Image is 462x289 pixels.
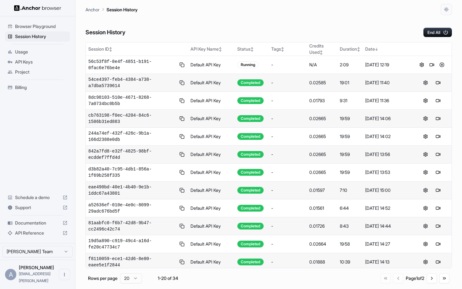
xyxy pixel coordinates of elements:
div: Browser Playground [5,21,70,31]
div: Documentation [5,218,70,228]
button: End All [423,28,452,37]
div: 0.02585 [309,80,334,86]
div: [DATE] 11:36 [365,97,409,104]
span: 8dc98103-510e-4671-8268-7a0734bc0b5b [88,94,176,107]
div: - [271,97,304,104]
div: API Key Name [190,46,232,52]
div: - [271,187,304,193]
div: [DATE] 13:53 [365,169,409,175]
div: Completed [237,223,264,230]
span: Usage [15,49,68,55]
span: 842a7fd8-e32f-4825-98bf-ecddef7ffd4d [88,148,176,161]
span: f8110059-ece1-42d6-8e80-eaee5e1f2844 [88,256,176,268]
div: 0.02665 [309,115,334,122]
div: Support [5,203,70,213]
span: 81aabfc0-f6b7-42d8-9b47-cc2496c42c74 [88,220,176,232]
span: 54ce4397-feb4-4384-a738-a7dba5739614 [88,76,176,89]
td: Default API Key [188,92,234,110]
div: - [271,133,304,140]
div: 19:58 [340,241,360,247]
div: Credits Used [309,43,334,55]
div: Project [5,67,70,77]
div: 6:44 [340,205,360,211]
div: - [271,205,304,211]
div: [DATE] 14:06 [365,115,409,122]
span: Session History [15,33,68,40]
div: - [271,151,304,158]
nav: breadcrumb [85,6,138,13]
div: Session History [5,31,70,42]
span: ↕ [250,47,254,52]
td: Default API Key [188,235,234,253]
div: 10:39 [340,259,360,265]
div: Schedule a demo [5,192,70,203]
div: Completed [237,115,264,122]
div: 0.02664 [309,241,334,247]
div: - [271,80,304,86]
div: Completed [237,169,264,176]
div: Completed [237,97,264,104]
div: Tags [271,46,304,52]
span: Support [15,204,60,211]
div: [DATE] 14:44 [365,223,409,229]
div: Page 1 of 2 [406,275,424,281]
div: Session ID [88,46,185,52]
div: 0.01726 [309,223,334,229]
p: Anchor [85,6,100,13]
div: [DATE] 13:56 [365,151,409,158]
td: Default API Key [188,181,234,199]
span: Documentation [15,220,60,226]
div: API Keys [5,57,70,67]
td: Default API Key [188,56,234,74]
div: [DATE] 11:40 [365,80,409,86]
div: 0.01561 [309,205,334,211]
div: 8:43 [340,223,360,229]
td: Default API Key [188,128,234,146]
p: Rows per page [88,275,118,281]
div: 0.01793 [309,97,334,104]
td: Default API Key [188,199,234,217]
span: 56c53f8f-8e4f-4851-b191-0fac6e76be4e [88,58,176,71]
div: - [271,62,304,68]
span: Billing [15,84,68,91]
div: [DATE] 14:27 [365,241,409,247]
div: Date [365,46,409,52]
div: 9:31 [340,97,360,104]
span: ↕ [219,47,222,52]
div: - [271,259,304,265]
td: Default API Key [188,253,234,271]
div: 2:09 [340,62,360,68]
div: Completed [237,133,264,140]
span: 244a74ef-432f-426c-9b1a-166d2388e0db [88,130,176,143]
td: Default API Key [188,146,234,164]
div: - [271,115,304,122]
div: Usage [5,47,70,57]
span: Aman Varyani [19,265,54,270]
div: - [271,241,304,247]
div: Billing [5,82,70,92]
div: 7:10 [340,187,360,193]
div: - [271,223,304,229]
td: Default API Key [188,164,234,181]
div: [DATE] 14:02 [365,133,409,140]
span: a52636ef-010e-4e0c-8099-29adc676bd5f [88,202,176,214]
div: Completed [237,258,264,265]
span: cb763198-f0ec-4204-84c6-1586b31ed883 [88,112,176,125]
span: ↕ [320,50,323,55]
div: API Reference [5,228,70,238]
td: Default API Key [188,110,234,128]
div: 1-20 of 34 [152,275,184,281]
div: - [271,169,304,175]
span: API Keys [15,59,68,65]
div: 0.01888 [309,259,334,265]
div: Status [237,46,267,52]
div: Completed [237,79,264,86]
div: Completed [237,187,264,194]
div: A [5,269,16,280]
p: Session History [107,6,138,13]
span: ↕ [281,47,284,52]
td: Default API Key [188,217,234,235]
span: eae490bd-40e1-4b40-9e1b-1ddc67a43801 [88,184,176,197]
div: 19:01 [340,80,360,86]
div: [DATE] 15:00 [365,187,409,193]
